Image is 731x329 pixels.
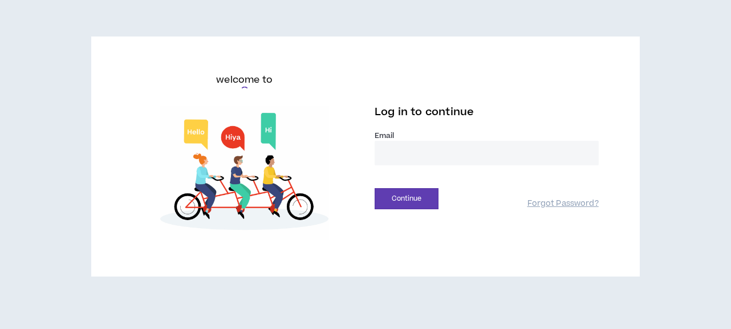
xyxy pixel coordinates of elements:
[216,73,273,87] h6: welcome to
[375,188,438,209] button: Continue
[132,106,356,240] img: Welcome to Wripple
[375,131,599,141] label: Email
[375,105,474,119] span: Log in to continue
[527,198,599,209] a: Forgot Password?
